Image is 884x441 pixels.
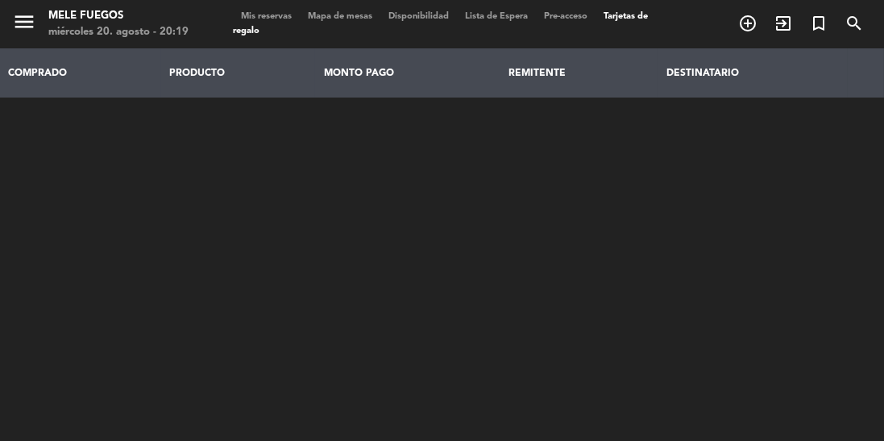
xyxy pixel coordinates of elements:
[500,48,658,98] th: REMITENTE
[658,48,848,98] th: DESTINATARIO
[161,48,315,98] th: PRODUCTO
[738,14,757,33] i: add_circle_outline
[457,12,536,21] span: Lista de Espera
[300,12,380,21] span: Mapa de mesas
[380,12,457,21] span: Disponibilidad
[536,12,596,21] span: Pre-acceso
[315,48,500,98] th: MONTO PAGO
[233,12,300,21] span: Mis reservas
[12,10,36,40] button: menu
[809,14,828,33] i: turned_in_not
[774,14,793,33] i: exit_to_app
[845,14,864,33] i: search
[48,8,189,24] div: Mele Fuegos
[12,10,36,34] i: menu
[48,24,189,40] div: miércoles 20. agosto - 20:19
